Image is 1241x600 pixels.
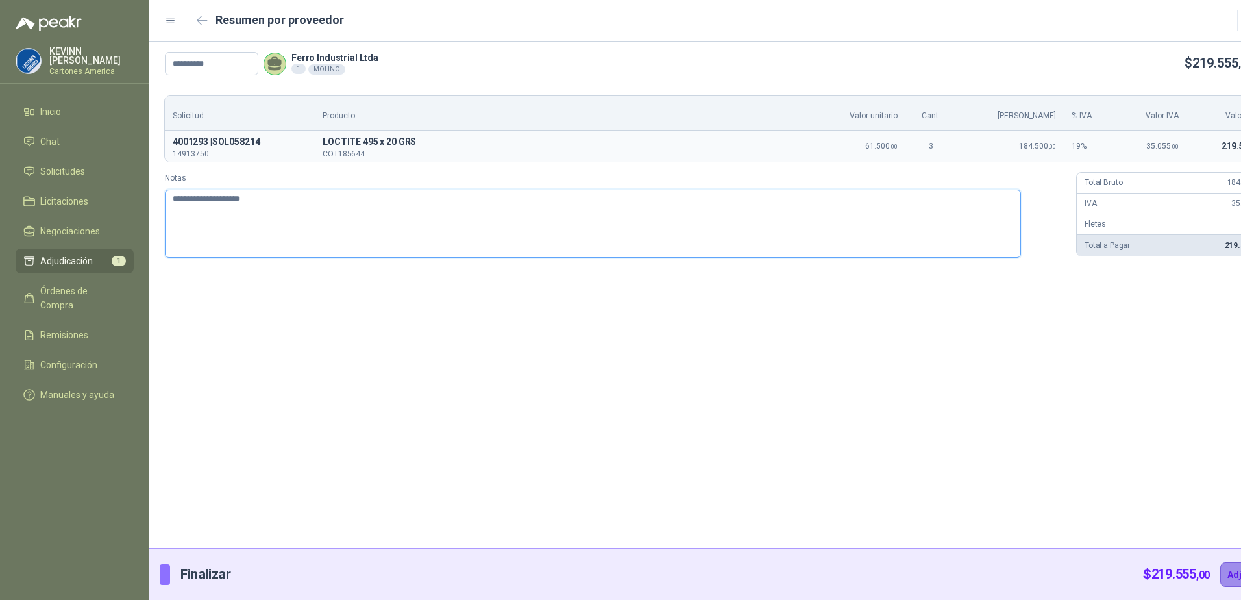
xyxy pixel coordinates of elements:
[173,134,307,150] p: 4001293 | SOL058214
[16,16,82,31] img: Logo peakr
[16,353,134,377] a: Configuración
[865,142,898,151] span: 61.500
[1151,566,1210,582] span: 219.555
[1085,197,1097,210] p: IVA
[16,129,134,154] a: Chat
[16,249,134,273] a: Adjudicación1
[40,254,93,268] span: Adjudicación
[40,224,100,238] span: Negociaciones
[890,143,898,150] span: ,00
[16,189,134,214] a: Licitaciones
[16,382,134,407] a: Manuales y ayuda
[291,53,378,62] p: Ferro Industrial Ltda
[215,11,344,29] h2: Resumen por proveedor
[1085,177,1122,189] p: Total Bruto
[40,134,60,149] span: Chat
[315,96,813,131] th: Producto
[40,164,85,179] span: Solicitudes
[40,358,97,372] span: Configuración
[905,96,955,131] th: Cant.
[1196,569,1210,581] span: ,00
[1019,142,1056,151] span: 184.500
[165,172,1066,184] label: Notas
[16,219,134,244] a: Negociaciones
[16,49,41,73] img: Company Logo
[40,194,88,208] span: Licitaciones
[1171,143,1179,150] span: ,00
[1064,131,1116,162] td: 19 %
[16,99,134,124] a: Inicio
[323,134,805,150] p: L
[49,47,134,65] p: KEVINN [PERSON_NAME]
[956,96,1064,131] th: [PERSON_NAME]
[16,279,134,318] a: Órdenes de Compra
[323,150,805,158] p: COT185644
[112,256,126,266] span: 1
[40,328,88,342] span: Remisiones
[323,134,805,150] span: LOCTITE 495 x 20 GRS
[173,150,307,158] p: 14913750
[1085,240,1130,252] p: Total a Pagar
[16,159,134,184] a: Solicitudes
[291,64,306,74] div: 1
[308,64,345,75] div: MOLINO
[1048,143,1056,150] span: ,00
[40,105,61,119] span: Inicio
[1116,96,1186,131] th: Valor IVA
[1143,564,1210,584] p: $
[49,68,134,75] p: Cartones America
[40,284,121,312] span: Órdenes de Compra
[165,96,315,131] th: Solicitud
[180,564,230,584] p: Finalizar
[813,96,905,131] th: Valor unitario
[905,131,955,162] td: 3
[1064,96,1116,131] th: % IVA
[1085,218,1106,231] p: Fletes
[1146,142,1179,151] span: 35.055
[16,323,134,347] a: Remisiones
[40,388,114,402] span: Manuales y ayuda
